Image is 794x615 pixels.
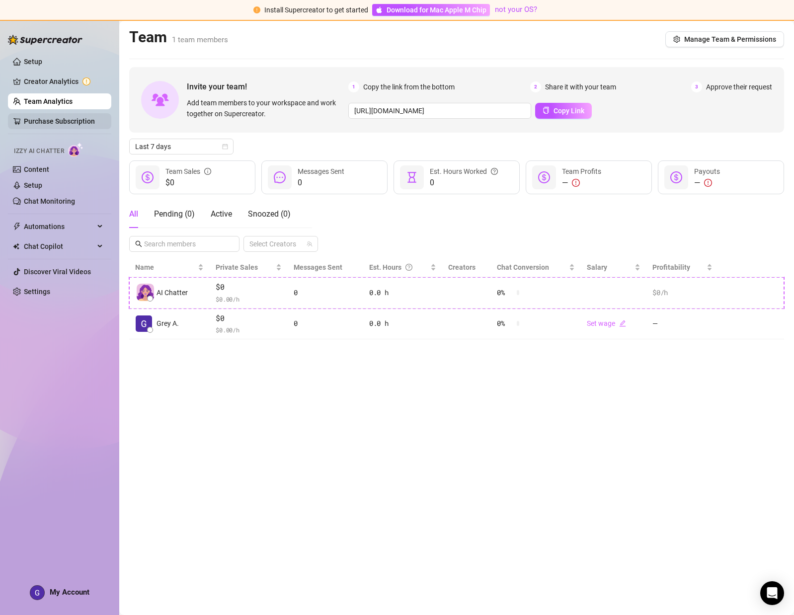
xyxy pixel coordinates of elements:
span: Manage Team & Permissions [684,35,776,43]
div: — [694,177,720,189]
span: Add team members to your workspace and work together on Supercreator. [187,97,344,119]
span: 1 team members [172,35,228,44]
span: $ 0.00 /h [216,294,281,304]
span: Private Sales [216,263,258,271]
span: 3 [691,81,702,92]
span: Messages Sent [294,263,342,271]
span: $0 [216,281,281,293]
span: Active [211,209,232,219]
img: Grey Area [136,315,152,332]
span: Share it with your team [545,81,616,92]
span: Automations [24,219,94,234]
button: Manage Team & Permissions [665,31,784,47]
a: Settings [24,288,50,296]
span: $ 0.00 /h [216,325,281,335]
h2: Team [129,28,228,47]
a: Download for Mac Apple M Chip [372,4,490,16]
span: Payouts [694,167,720,175]
div: Est. Hours Worked [430,166,498,177]
span: hourglass [406,171,418,183]
span: setting [673,36,680,43]
div: $0 /h [652,287,713,298]
span: My Account [50,588,89,597]
span: question-circle [405,262,412,273]
span: info-circle [204,166,211,177]
span: dollar-circle [670,171,682,183]
span: Install Supercreator to get started [264,6,368,14]
a: not your OS? [495,5,537,14]
span: 0 % [497,287,513,298]
span: exclamation-circle [704,179,712,187]
td: — [646,308,718,340]
span: Chat Copilot [24,238,94,254]
img: logo-BBDzfeDw.svg [8,35,82,45]
img: ACg8ocJpc78SUv9eznJd4Pzlq_0k0ZsCQrX3fKgu1WkJnerHD1z2Cw=s96-c [30,586,44,600]
span: message [274,171,286,183]
span: dollar-circle [538,171,550,183]
span: Download for Mac Apple M Chip [387,4,486,15]
input: Search members [144,238,226,249]
a: Set wageedit [587,319,626,327]
span: exclamation-circle [253,6,260,13]
span: calendar [222,144,228,150]
img: AI Chatter [68,143,83,157]
span: $0 [216,312,281,324]
div: — [562,177,601,189]
a: Content [24,165,49,173]
span: dollar-circle [142,171,154,183]
span: search [135,240,142,247]
div: 0.0 h [369,318,436,329]
span: copy [543,107,550,114]
a: Setup [24,58,42,66]
span: 0 % [497,318,513,329]
span: Copy Link [554,107,584,115]
span: apple [376,6,383,13]
img: izzy-ai-chatter-avatar-DDCN_rTZ.svg [137,284,154,301]
a: Team Analytics [24,97,73,105]
a: Setup [24,181,42,189]
span: Name [135,262,196,273]
span: Izzy AI Chatter [14,147,64,156]
th: Name [129,258,210,277]
span: 0 [430,177,498,189]
span: 2 [530,81,541,92]
span: Grey A. [157,318,179,329]
div: Pending ( 0 ) [154,208,195,220]
div: 0 [294,318,357,329]
a: Chat Monitoring [24,197,75,205]
span: Last 7 days [135,139,228,154]
div: All [129,208,138,220]
th: Creators [442,258,491,277]
span: Chat Conversion [497,263,549,271]
span: Messages Sent [298,167,344,175]
span: Team Profits [562,167,601,175]
a: Creator Analytics exclamation-circle [24,74,103,89]
span: edit [619,320,626,327]
span: 0 [298,177,344,189]
span: Snoozed ( 0 ) [248,209,291,219]
span: Copy the link from the bottom [363,81,455,92]
span: AI Chatter [157,287,188,298]
span: Invite your team! [187,80,348,93]
div: Team Sales [165,166,211,177]
span: Approve their request [706,81,772,92]
a: Discover Viral Videos [24,268,91,276]
span: Profitability [652,263,690,271]
img: Chat Copilot [13,243,19,250]
span: question-circle [491,166,498,177]
div: Open Intercom Messenger [760,581,784,605]
div: 0.0 h [369,287,436,298]
span: Salary [587,263,607,271]
button: Copy Link [535,103,592,119]
span: exclamation-circle [572,179,580,187]
span: 1 [348,81,359,92]
span: thunderbolt [13,223,21,231]
span: team [307,241,313,247]
a: Purchase Subscription [24,117,95,125]
div: 0 [294,287,357,298]
div: Est. Hours [369,262,428,273]
span: $0 [165,177,211,189]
